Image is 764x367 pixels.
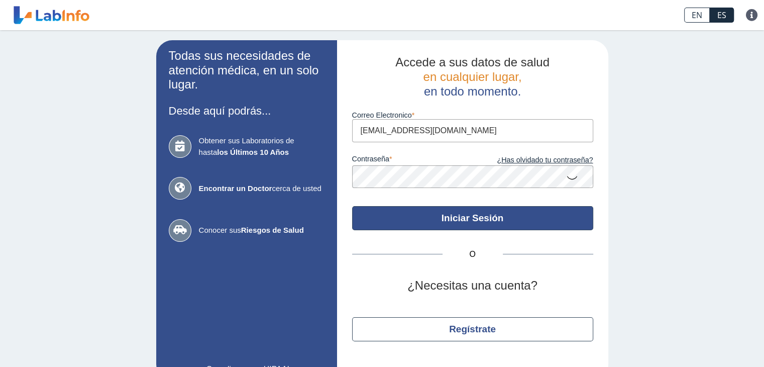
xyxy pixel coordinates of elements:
span: Obtener sus Laboratorios de hasta [199,135,324,158]
span: Accede a sus datos de salud [395,55,550,69]
a: EN [684,8,710,23]
span: en todo momento. [424,84,521,98]
b: los Últimos 10 Años [217,148,289,156]
span: Conocer sus [199,225,324,236]
h2: Todas sus necesidades de atención médica, en un solo lugar. [169,49,324,92]
a: ¿Has olvidado tu contraseña? [473,155,593,166]
span: O [443,248,503,260]
button: Iniciar Sesión [352,206,593,230]
span: cerca de usted [199,183,324,195]
b: Riesgos de Salud [241,226,304,234]
span: en cualquier lugar, [423,70,521,83]
h3: Desde aquí podrás... [169,105,324,117]
h2: ¿Necesitas una cuenta? [352,279,593,293]
label: contraseña [352,155,473,166]
button: Regístrate [352,317,593,341]
a: ES [710,8,734,23]
label: Correo Electronico [352,111,593,119]
b: Encontrar un Doctor [199,184,272,193]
